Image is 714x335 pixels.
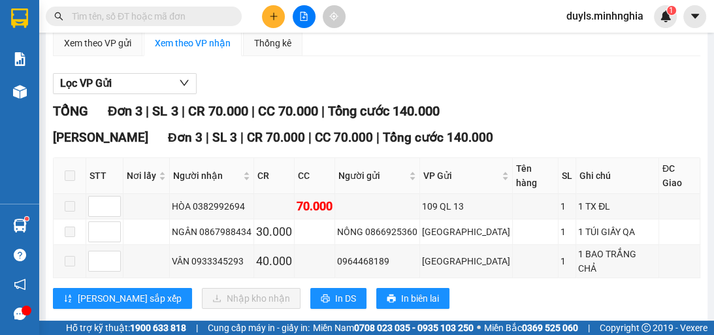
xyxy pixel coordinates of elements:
[247,130,305,145] span: CR 70.000
[206,130,209,145] span: |
[484,321,578,335] span: Miền Bắc
[329,12,338,21] span: aim
[422,254,510,268] div: [GEOGRAPHIC_DATA]
[310,288,366,309] button: printerIn DS
[78,291,182,306] span: [PERSON_NAME] sắp xếp
[127,168,156,183] span: Nơi lấy
[354,323,474,333] strong: 0708 023 035 - 0935 103 250
[187,103,248,119] span: CR 70.000
[689,10,701,22] span: caret-down
[86,158,123,194] th: STT
[387,294,396,304] span: printer
[130,323,186,333] strong: 1900 633 818
[63,294,73,304] span: sort-ascending
[315,130,373,145] span: CC 70.000
[196,321,198,335] span: |
[422,225,510,239] div: [GEOGRAPHIC_DATA]
[588,321,590,335] span: |
[13,52,27,66] img: solution-icon
[53,73,197,94] button: Lọc VP Gửi
[669,6,673,15] span: 1
[53,103,88,119] span: TỔNG
[401,291,439,306] span: In biên lai
[660,10,672,22] img: icon-new-feature
[262,5,285,28] button: plus
[420,219,513,245] td: Sài Gòn
[240,130,244,145] span: |
[477,325,481,330] span: ⚪️
[25,217,29,221] sup: 1
[172,199,252,214] div: HÒA 0382992694
[422,199,510,214] div: 109 QL 13
[108,103,142,119] span: Đơn 3
[13,219,27,232] img: warehouse-icon
[337,225,417,239] div: NÔNG 0866925360
[13,85,27,99] img: warehouse-icon
[683,5,706,28] button: caret-down
[172,225,252,239] div: NGÂN 0867988434
[513,158,559,194] th: Tên hàng
[560,199,574,214] div: 1
[53,288,192,309] button: sort-ascending[PERSON_NAME] sắp xếp
[659,158,700,194] th: ĐC Giao
[337,254,417,268] div: 0964468189
[54,12,63,21] span: search
[254,158,295,194] th: CR
[641,323,651,332] span: copyright
[578,225,657,239] div: 1 TÚI GIẤY QA
[14,249,26,261] span: question-circle
[179,78,189,88] span: down
[172,254,252,268] div: VÂN 0933345293
[321,103,324,119] span: |
[60,75,112,91] span: Lọc VP Gửi
[667,6,676,15] sup: 1
[308,130,312,145] span: |
[168,130,203,145] span: Đơn 3
[297,197,333,215] div: 70.000
[423,168,499,183] span: VP Gửi
[256,223,292,241] div: 30.000
[53,130,148,145] span: [PERSON_NAME]
[295,158,335,194] th: CC
[560,225,574,239] div: 1
[146,103,149,119] span: |
[152,103,178,119] span: SL 3
[327,103,439,119] span: Tổng cước 140.000
[202,288,300,309] button: downloadNhập kho nhận
[256,252,292,270] div: 40.000
[556,8,654,24] span: duyls.minhnghia
[14,278,26,291] span: notification
[257,103,317,119] span: CC 70.000
[181,103,184,119] span: |
[299,12,308,21] span: file-add
[173,168,240,183] span: Người nhận
[72,9,226,24] input: Tìm tên, số ĐT hoặc mã đơn
[64,36,131,50] div: Xem theo VP gửi
[420,194,513,219] td: 109 QL 13
[66,321,186,335] span: Hỗ trợ kỹ thuật:
[522,323,578,333] strong: 0369 525 060
[420,245,513,278] td: Sài Gòn
[323,5,346,28] button: aim
[254,36,291,50] div: Thống kê
[338,168,406,183] span: Người gửi
[560,254,574,268] div: 1
[576,158,659,194] th: Ghi chú
[376,130,380,145] span: |
[335,291,356,306] span: In DS
[251,103,254,119] span: |
[376,288,449,309] button: printerIn biên lai
[269,12,278,21] span: plus
[293,5,316,28] button: file-add
[578,247,657,276] div: 1 BAO TRẮNG CHẢ
[208,321,310,335] span: Cung cấp máy in - giấy in:
[155,36,231,50] div: Xem theo VP nhận
[313,321,474,335] span: Miền Nam
[578,199,657,214] div: 1 TX ĐL
[383,130,493,145] span: Tổng cước 140.000
[559,158,576,194] th: SL
[11,8,28,28] img: logo-vxr
[212,130,237,145] span: SL 3
[321,294,330,304] span: printer
[14,308,26,320] span: message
